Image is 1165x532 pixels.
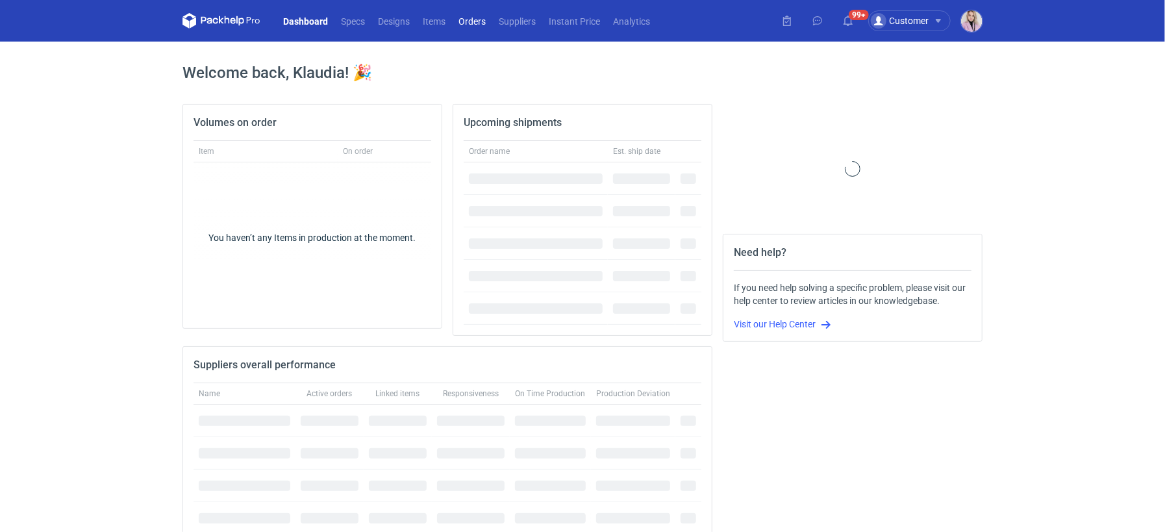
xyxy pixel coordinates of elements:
[596,388,670,399] span: Production Deviation
[469,146,510,157] span: Order name
[607,13,657,29] a: Analytics
[182,62,983,83] h1: Welcome back, Klaudia! 🎉
[492,13,542,29] a: Suppliers
[734,281,971,307] div: If you need help solving a specific problem, please visit our help center to review articles in o...
[376,388,420,399] span: Linked items
[416,13,452,29] a: Items
[464,115,562,131] h2: Upcoming shipments
[194,357,336,373] h2: Suppliers overall performance
[868,10,961,31] button: Customer
[734,245,786,260] h2: Need help?
[194,115,277,131] h2: Volumes on order
[443,388,499,399] span: Responsiveness
[838,10,858,31] button: 99+
[334,13,371,29] a: Specs
[182,13,260,29] svg: Packhelp Pro
[194,231,431,244] div: You haven’t any Items in production at the moment.
[199,388,220,399] span: Name
[371,13,416,29] a: Designs
[516,388,586,399] span: On Time Production
[277,13,334,29] a: Dashboard
[871,13,929,29] div: Customer
[613,146,660,157] span: Est. ship date
[452,13,492,29] a: Orders
[307,388,353,399] span: Active orders
[542,13,607,29] a: Instant Price
[961,10,983,32] img: Klaudia Wiśniewska
[734,319,831,329] a: Visit our Help Center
